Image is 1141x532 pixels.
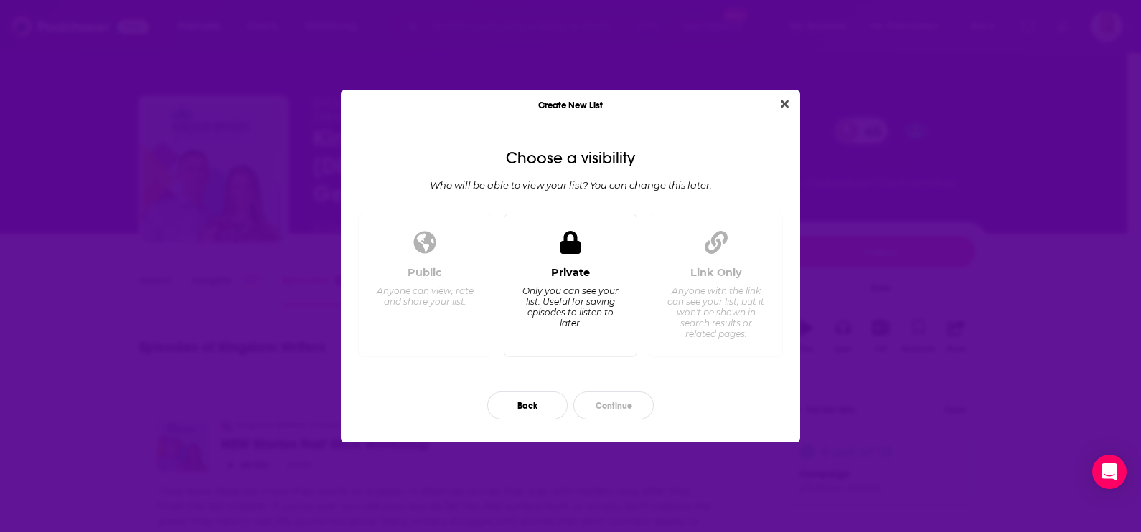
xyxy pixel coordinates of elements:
[487,391,568,419] button: Back
[521,285,619,328] div: Only you can see your list. Useful for saving episodes to listen to later.
[352,149,789,168] div: Choose a visibility
[667,285,765,339] div: Anyone with the link can see your list, but it won't be shown in search results or related pages.
[573,391,654,419] button: Continue
[408,266,442,279] div: Public
[551,266,590,279] div: Private
[690,266,742,279] div: Link Only
[352,179,789,191] div: Who will be able to view your list? You can change this later.
[376,285,474,307] div: Anyone can view, rate and share your list.
[1092,455,1127,489] div: Open Intercom Messenger
[775,95,794,113] button: Close
[341,90,800,120] div: Create New List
